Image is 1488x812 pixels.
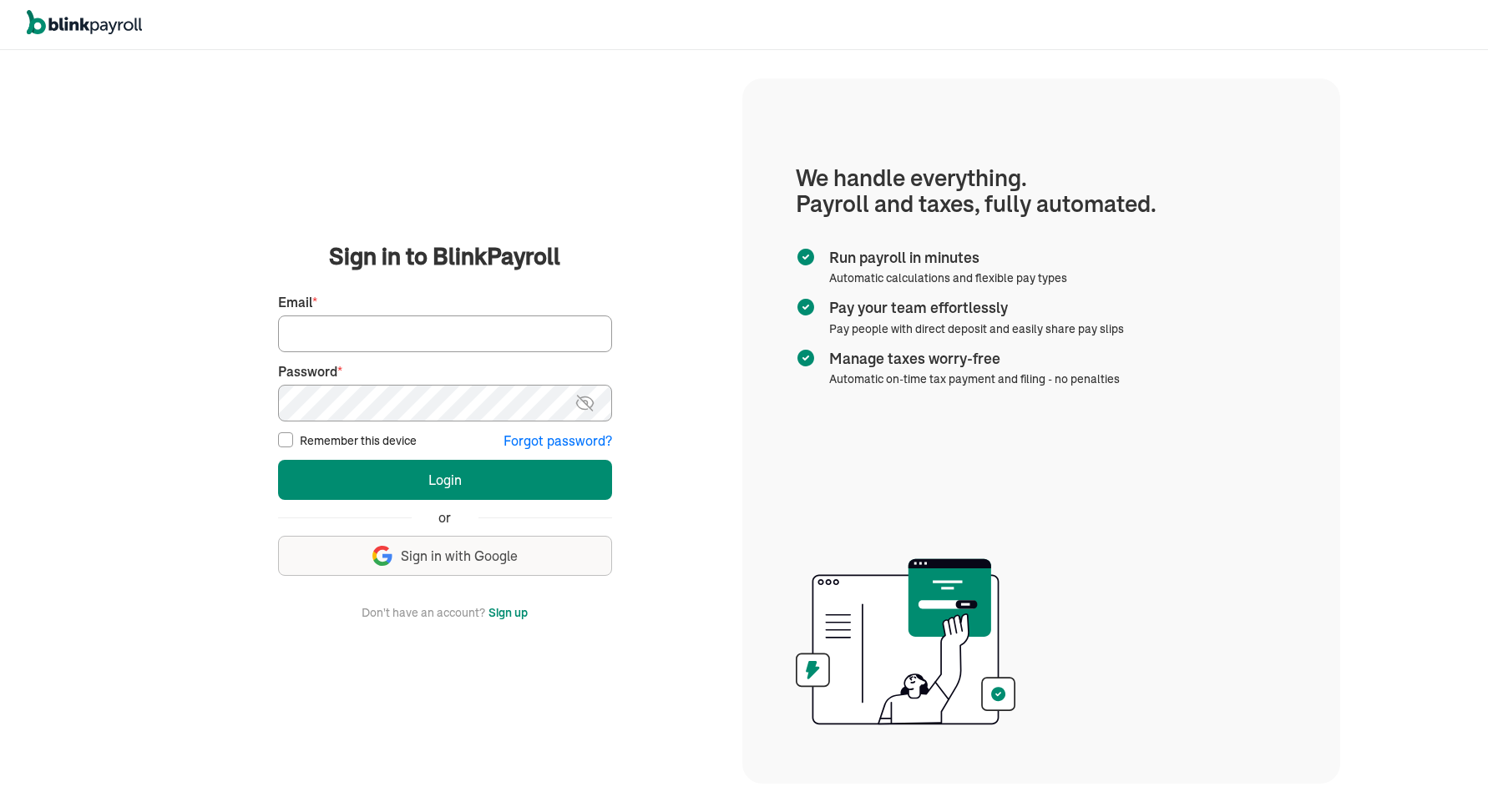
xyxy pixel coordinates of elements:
span: Sign in to BlinkPayroll [329,240,560,273]
span: or [438,508,451,527]
span: Run payroll in minutes [829,247,1060,269]
span: Sign in with Google [401,547,518,566]
span: Pay your team effortlessly [829,297,1117,319]
label: Password [278,362,612,381]
button: Sign up [488,603,528,623]
img: checkmark [796,247,816,267]
h1: We handle everything. Payroll and taxes, fully automated. [796,165,1287,217]
span: Pay people with direct deposit and easily share pay slips [829,321,1124,336]
input: Your email address [278,315,612,352]
img: illustration [796,553,1015,730]
img: google [372,546,392,566]
span: Automatic calculations and flexible pay types [829,270,1067,285]
span: Don't have an account? [362,603,485,623]
label: Remember this device [300,432,417,449]
span: Automatic on-time tax payment and filing - no penalties [829,371,1120,386]
img: logo [27,10,142,35]
span: Manage taxes worry-free [829,348,1113,370]
img: checkmark [796,297,816,317]
button: Login [278,460,612,500]
button: Forgot password? [504,431,612,451]
label: Email [278,293,612,312]
img: checkmark [796,348,816,368]
img: eye [574,393,595,413]
button: Sign in with Google [278,536,612,576]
